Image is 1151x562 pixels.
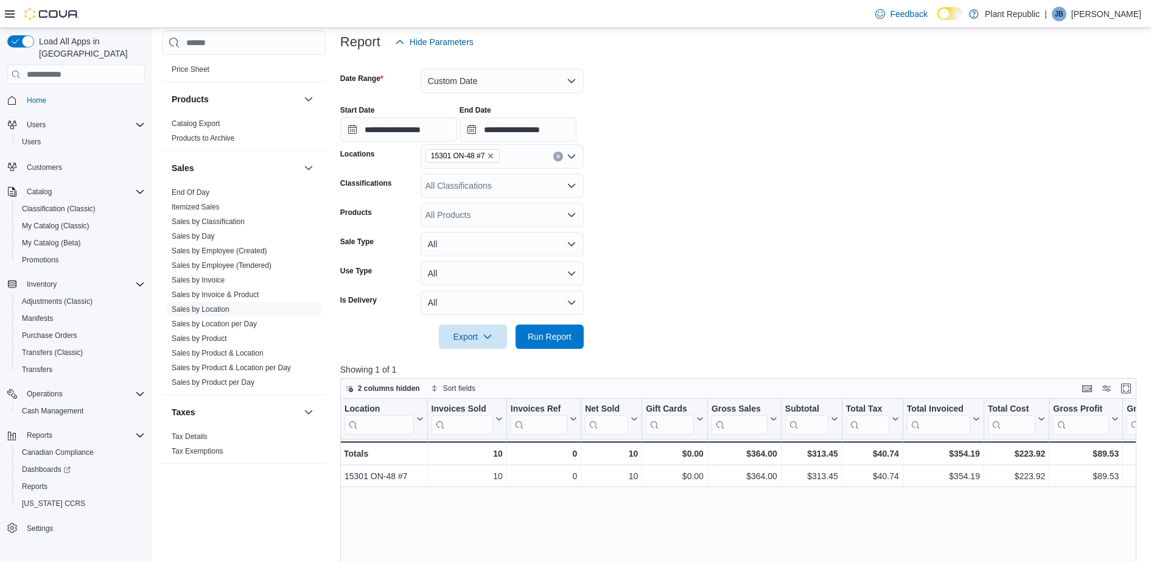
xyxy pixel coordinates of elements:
span: Purchase Orders [17,328,145,343]
a: Sales by Employee (Created) [172,247,267,255]
div: Net Sold [585,404,628,435]
button: Custom Date [421,69,584,93]
div: Invoices Sold [431,404,492,435]
a: Promotions [17,253,64,267]
button: Open list of options [567,210,576,220]
a: My Catalog (Beta) [17,236,86,250]
label: Locations [340,149,375,159]
button: Location [345,404,424,435]
div: Taxes [162,429,326,463]
span: Promotions [17,253,145,267]
a: My Catalog (Classic) [17,219,94,233]
div: Total Cost [988,404,1035,415]
button: Subtotal [785,404,838,435]
span: Sales by Employee (Tendered) [172,261,271,270]
span: Manifests [22,314,53,323]
div: $364.00 [712,446,777,461]
button: Products [172,93,299,105]
a: Sales by Product & Location per Day [172,364,291,372]
a: Products to Archive [172,134,234,142]
button: Adjustments (Classic) [12,293,150,310]
button: Invoices Ref [511,404,577,435]
span: Sales by Invoice [172,275,225,285]
div: 15301 ON-48 #7 [345,469,424,483]
button: Manifests [12,310,150,327]
button: Cash Management [12,402,150,420]
div: Location [345,404,414,435]
button: Operations [22,387,68,401]
div: Total Tax [846,404,889,415]
button: Gross Sales [712,404,777,435]
p: Showing 1 of 1 [340,364,1145,376]
div: Gift Cards [646,404,694,415]
div: Net Sold [585,404,628,415]
span: My Catalog (Beta) [22,238,81,248]
button: Users [22,118,51,132]
input: Press the down key to open a popover containing a calendar. [460,118,576,142]
button: All [421,290,584,315]
a: Transfers [17,362,57,377]
span: Home [22,93,145,108]
a: Sales by Product & Location [172,349,264,357]
div: Total Invoiced [907,404,970,415]
span: Feedback [890,8,927,20]
button: Display options [1099,381,1114,396]
div: Subtotal [785,404,828,415]
label: Sale Type [340,237,374,247]
button: Sales [172,162,299,174]
button: Total Cost [988,404,1045,435]
div: $89.53 [1053,446,1119,461]
span: Cash Management [17,404,145,418]
span: Dashboards [22,465,71,474]
a: Sales by Product [172,334,227,343]
div: $0.00 [646,469,704,483]
span: Users [22,137,41,147]
p: Plant Republic [985,7,1040,21]
div: Sales [162,185,326,395]
div: Total Cost [988,404,1035,435]
div: Gift Card Sales [646,404,694,435]
button: Reports [2,427,150,444]
span: Transfers [22,365,52,374]
button: Enter fullscreen [1119,381,1133,396]
a: Classification (Classic) [17,202,100,216]
button: Gross Profit [1053,404,1119,435]
a: Catalog Export [172,119,220,128]
input: Dark Mode [937,7,963,20]
span: Settings [22,521,145,536]
div: 10 [585,469,638,483]
span: Dashboards [17,462,145,477]
button: Transfers [12,361,150,378]
div: 10 [431,446,502,461]
div: Location [345,404,414,415]
a: Sales by Location [172,305,229,314]
span: Classification (Classic) [17,202,145,216]
div: $40.74 [846,469,899,483]
span: Adjustments (Classic) [17,294,145,309]
a: Dashboards [17,462,75,477]
span: Run Report [528,331,572,343]
span: Reports [17,479,145,494]
span: My Catalog (Classic) [17,219,145,233]
a: Customers [22,160,67,175]
span: Operations [27,389,63,399]
div: 0 [511,469,577,483]
span: [US_STATE] CCRS [22,499,85,508]
button: Keyboard shortcuts [1080,381,1094,396]
span: Reports [22,482,47,491]
h3: Products [172,93,209,105]
span: Manifests [17,311,145,326]
button: Reports [22,428,57,443]
span: Sales by Invoice & Product [172,290,259,300]
button: Sales [301,161,316,175]
span: Sales by Day [172,231,215,241]
span: Sales by Product & Location [172,348,264,358]
span: My Catalog (Classic) [22,221,89,231]
span: Sales by Location [172,304,229,314]
p: [PERSON_NAME] [1071,7,1141,21]
button: Settings [2,519,150,537]
a: Sales by Classification [172,217,245,226]
a: Tax Details [172,432,208,441]
a: Manifests [17,311,58,326]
